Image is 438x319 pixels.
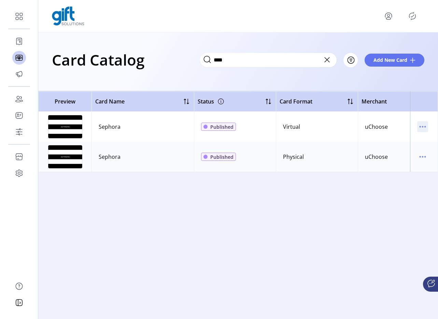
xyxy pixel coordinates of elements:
[365,54,424,67] button: Add New Card
[417,151,428,162] button: menu
[343,53,358,67] button: Filter Button
[417,121,428,132] button: menu
[42,97,88,106] span: Preview
[48,115,82,138] img: preview
[52,48,144,72] h1: Card Catalog
[210,153,234,161] span: Published
[407,11,418,22] button: Publisher Panel
[198,96,225,107] div: Status
[373,56,407,64] span: Add New Card
[383,11,394,22] button: menu
[365,123,388,131] div: uChoose
[95,97,125,106] span: Card Name
[362,97,387,106] span: Merchant
[283,123,300,131] div: Virtual
[200,53,337,67] input: Search
[365,153,388,161] div: uChoose
[283,153,304,161] div: Physical
[210,123,234,130] span: Published
[99,123,121,131] div: Sephora
[48,145,82,168] img: preview
[52,6,84,26] img: logo
[99,153,121,161] div: Sephora
[280,97,312,106] span: Card Format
